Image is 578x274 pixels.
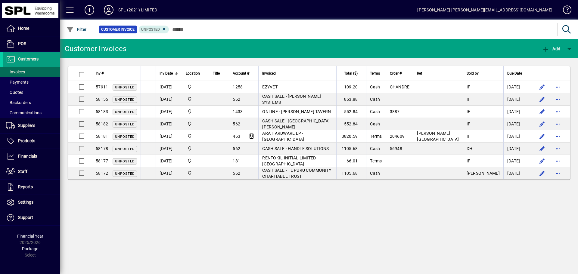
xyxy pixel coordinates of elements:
[156,93,182,106] td: [DATE]
[160,70,173,77] span: Inv Date
[186,145,205,152] span: SPL (2021) Limited
[96,109,108,114] span: 58183
[344,70,358,77] span: Total ($)
[537,168,547,178] button: Edit
[233,134,240,139] span: 463
[96,159,108,163] span: 58177
[370,122,380,126] span: Cash
[537,94,547,104] button: Edit
[370,146,380,151] span: Cash
[18,41,26,46] span: POS
[213,70,220,77] span: Title
[553,94,563,104] button: More options
[3,97,60,108] a: Backorders
[553,119,563,129] button: More options
[6,80,29,85] span: Payments
[417,131,459,142] span: [PERSON_NAME][GEOGRAPHIC_DATA]
[390,70,410,77] div: Order #
[96,70,137,77] div: Inv #
[262,70,333,77] div: Invoiced
[370,97,380,102] span: Cash
[390,70,402,77] span: Order #
[3,67,60,77] a: Invoices
[336,81,366,93] td: 109.20
[118,5,157,15] div: SPL (2021) LIMITED
[553,82,563,92] button: More options
[3,108,60,118] a: Communications
[262,119,330,129] span: CASH SALE - [GEOGRAPHIC_DATA][PERSON_NAME]
[3,77,60,87] a: Payments
[18,154,37,159] span: Financials
[503,167,531,179] td: [DATE]
[115,135,135,139] span: Unposted
[3,118,60,133] a: Suppliers
[115,147,135,151] span: Unposted
[370,70,380,77] span: Terms
[503,106,531,118] td: [DATE]
[18,215,33,220] span: Support
[115,110,135,114] span: Unposted
[18,57,39,61] span: Customers
[6,69,25,74] span: Invoices
[262,155,318,166] span: RENTOKIL INITIAL LIMITED - [GEOGRAPHIC_DATA]
[6,100,31,105] span: Backorders
[67,27,87,32] span: Filter
[17,234,43,239] span: Financial Year
[233,85,243,89] span: 1258
[467,159,471,163] span: IF
[6,110,42,115] span: Communications
[115,85,135,89] span: Unposted
[6,90,23,95] span: Quotes
[186,170,205,177] span: SPL (2021) Limited
[467,85,471,89] span: IF
[156,81,182,93] td: [DATE]
[553,156,563,166] button: More options
[80,5,99,15] button: Add
[417,70,459,77] div: Ref
[553,144,563,153] button: More options
[467,122,471,126] span: IF
[18,123,35,128] span: Suppliers
[537,119,547,129] button: Edit
[467,134,471,139] span: IF
[3,21,60,36] a: Home
[370,109,380,114] span: Cash
[65,24,88,35] button: Filter
[537,82,547,92] button: Edit
[336,106,366,118] td: 552.84
[156,106,182,118] td: [DATE]
[262,131,304,142] span: ARA HARDWARE LP - [GEOGRAPHIC_DATA]
[370,159,382,163] span: Terms
[262,94,321,105] span: CASH SALE - [PERSON_NAME] SYSTEMS
[467,109,471,114] span: IF
[233,70,255,77] div: Account #
[156,143,182,155] td: [DATE]
[262,109,331,114] span: ONLINE - [PERSON_NAME] TAVERN
[160,70,178,77] div: Inv Date
[115,159,135,163] span: Unposted
[186,108,205,115] span: SPL (2021) Limited
[96,97,108,102] span: 58155
[99,5,118,15] button: Profile
[233,70,249,77] span: Account #
[65,44,126,54] div: Customer Invoices
[141,27,160,32] span: Unposted
[213,70,225,77] div: Title
[390,85,410,89] span: CHANDRE
[186,96,205,103] span: SPL (2021) Limited
[541,43,562,54] button: Add
[115,98,135,102] span: Unposted
[18,184,33,189] span: Reports
[3,210,60,225] a: Support
[336,167,366,179] td: 1105.68
[186,121,205,127] span: SPL (2021) Limited
[233,146,240,151] span: 562
[336,155,366,167] td: 66.01
[156,167,182,179] td: [DATE]
[503,118,531,130] td: [DATE]
[336,130,366,143] td: 3820.59
[22,246,38,251] span: Package
[467,171,500,176] span: [PERSON_NAME]
[3,164,60,179] a: Staff
[186,133,205,140] span: SPL (2021) Limited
